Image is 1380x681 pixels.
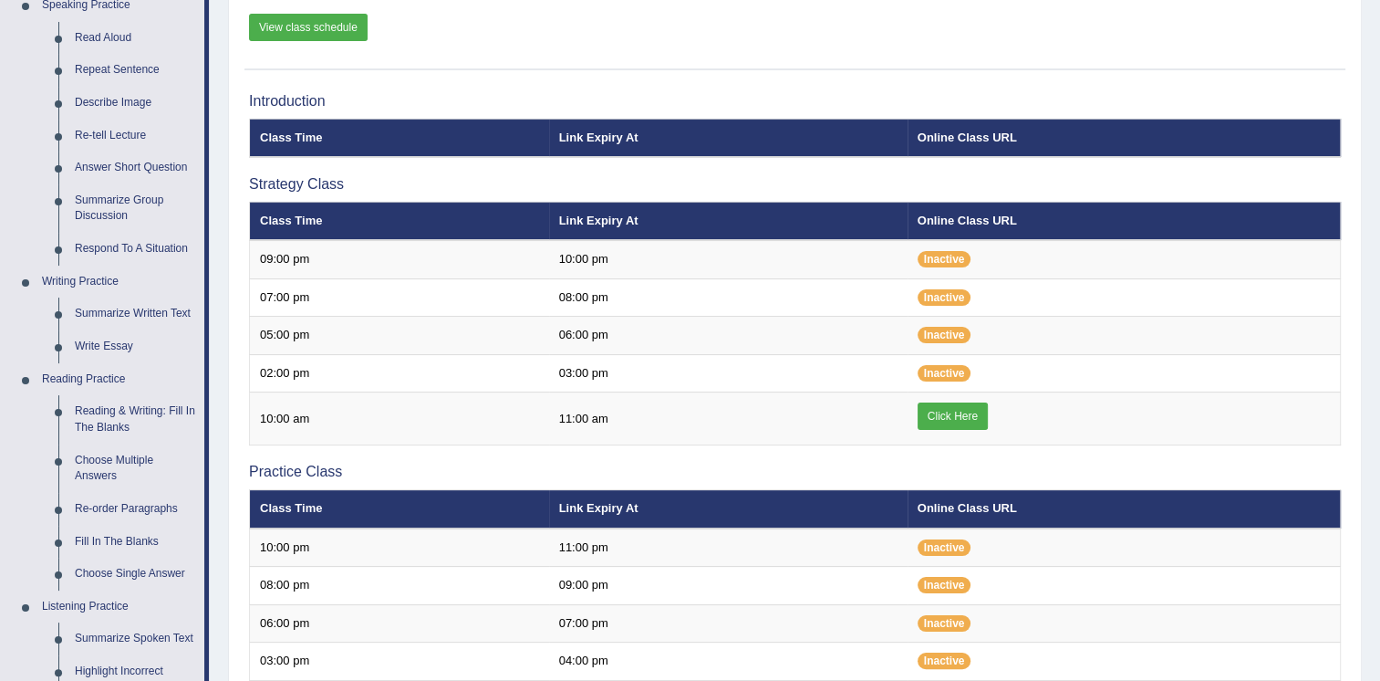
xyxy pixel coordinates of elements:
[918,327,971,343] span: Inactive
[250,354,549,393] td: 02:00 pm
[34,591,204,623] a: Listening Practice
[918,540,971,556] span: Inactive
[549,567,908,605] td: 09:00 pm
[67,120,204,152] a: Re-tell Lecture
[67,22,204,55] a: Read Aloud
[250,604,549,643] td: 06:00 pm
[250,240,549,278] td: 09:00 pm
[908,202,1341,240] th: Online Class URL
[67,298,204,330] a: Summarize Written Text
[918,365,971,382] span: Inactive
[34,266,204,299] a: Writing Practice
[67,54,204,87] a: Repeat Sentence
[67,233,204,266] a: Respond To A Situation
[67,87,204,120] a: Describe Image
[250,202,549,240] th: Class Time
[549,490,908,529] th: Link Expiry At
[67,152,204,184] a: Answer Short Question
[918,615,971,632] span: Inactive
[549,393,908,445] td: 11:00 am
[549,354,908,393] td: 03:00 pm
[250,643,549,681] td: 03:00 pm
[549,604,908,643] td: 07:00 pm
[250,278,549,317] td: 07:00 pm
[67,184,204,233] a: Summarize Group Discussion
[67,445,204,493] a: Choose Multiple Answers
[249,176,1341,193] h3: Strategy Class
[67,330,204,363] a: Write Essay
[908,490,1341,529] th: Online Class URL
[250,490,549,529] th: Class Time
[250,119,549,157] th: Class Time
[67,526,204,559] a: Fill In The Blanks
[250,529,549,567] td: 10:00 pm
[250,567,549,605] td: 08:00 pm
[918,653,971,669] span: Inactive
[549,317,908,355] td: 06:00 pm
[549,643,908,681] td: 04:00 pm
[549,529,908,567] td: 11:00 pm
[249,14,368,41] a: View class schedule
[67,493,204,526] a: Re-order Paragraphs
[549,202,908,240] th: Link Expiry At
[918,577,971,593] span: Inactive
[34,363,204,396] a: Reading Practice
[67,395,204,444] a: Reading & Writing: Fill In The Blanks
[549,278,908,317] td: 08:00 pm
[249,93,1341,110] h3: Introduction
[549,119,908,157] th: Link Expiry At
[67,558,204,591] a: Choose Single Answer
[918,289,971,306] span: Inactive
[67,623,204,655] a: Summarize Spoken Text
[250,393,549,445] td: 10:00 am
[249,464,1341,480] h3: Practice Class
[250,317,549,355] td: 05:00 pm
[918,251,971,267] span: Inactive
[549,240,908,278] td: 10:00 pm
[908,119,1341,157] th: Online Class URL
[918,403,988,430] a: Click Here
